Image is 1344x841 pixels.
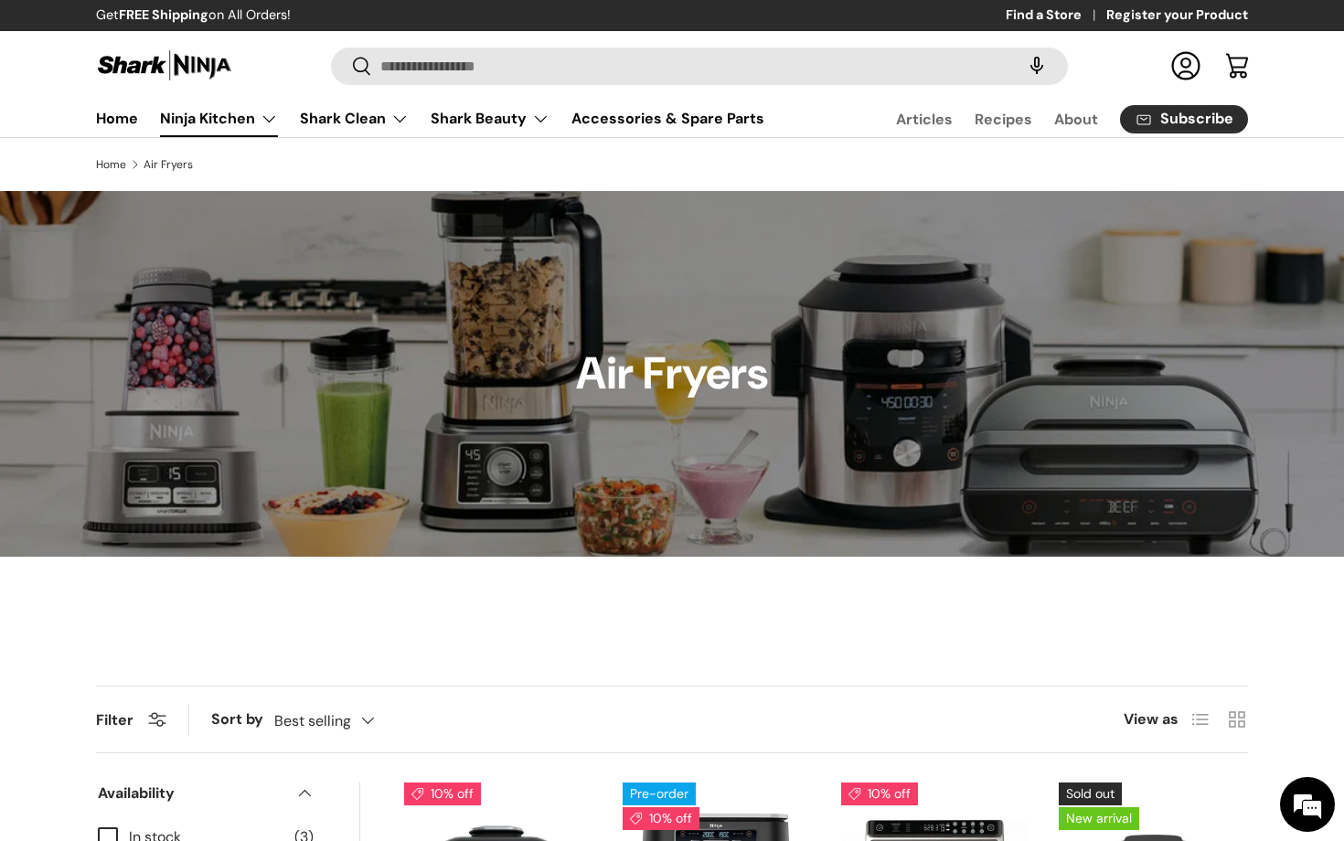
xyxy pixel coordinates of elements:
nav: Primary [96,101,764,137]
nav: Secondary [852,101,1248,137]
div: Minimize live chat window [300,9,344,53]
img: Shark Ninja Philippines [96,48,233,83]
button: Filter [96,710,166,729]
span: 10% off [404,782,481,805]
span: Best selling [274,712,351,729]
a: Articles [896,101,953,137]
speech-search-button: Search by voice [1008,46,1066,86]
span: View as [1124,708,1179,730]
a: Subscribe [1120,105,1248,133]
span: We are offline. Please leave us a message. [38,230,319,415]
a: Recipes [975,101,1032,137]
span: Availability [98,782,284,804]
summary: Ninja Kitchen [149,101,289,137]
a: Find a Store [1006,5,1106,26]
em: Submit [268,563,332,588]
strong: FREE Shipping [119,6,208,23]
nav: Breadcrumbs [96,156,1248,173]
a: Air Fryers [144,159,193,170]
span: Subscribe [1160,112,1233,126]
a: Home [96,159,126,170]
span: New arrival [1059,807,1139,830]
span: 10% off [841,782,918,805]
a: Home [96,101,138,136]
span: Sold out [1059,782,1122,805]
label: Sort by [211,708,274,730]
summary: Availability [98,761,314,826]
summary: Shark Clean [289,101,420,137]
a: Accessories & Spare Parts [571,101,764,136]
span: 10% off [623,807,699,830]
div: Leave a message [95,102,307,126]
span: Filter [96,710,133,729]
span: Pre-order [623,782,696,805]
a: About [1054,101,1098,137]
p: Get on All Orders! [96,5,291,26]
button: Best selling [274,705,411,737]
h1: Air Fryers [576,346,768,401]
textarea: Type your message and click 'Submit' [9,499,348,563]
summary: Shark Beauty [420,101,560,137]
a: Register your Product [1106,5,1248,26]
